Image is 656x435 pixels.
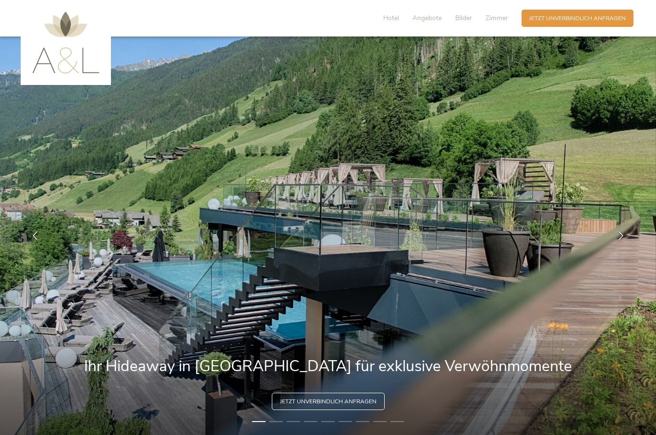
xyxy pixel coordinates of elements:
[529,14,626,23] span: Jetzt unverbindlich anfragen
[486,13,508,23] span: Zimmer
[32,12,99,73] img: AMONTI & LUNARIS Wellnessresort
[280,398,377,406] span: Jetzt unverbindlich anfragen
[413,13,442,23] span: Angebote
[455,13,472,23] span: Bilder
[383,13,399,23] span: Hotel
